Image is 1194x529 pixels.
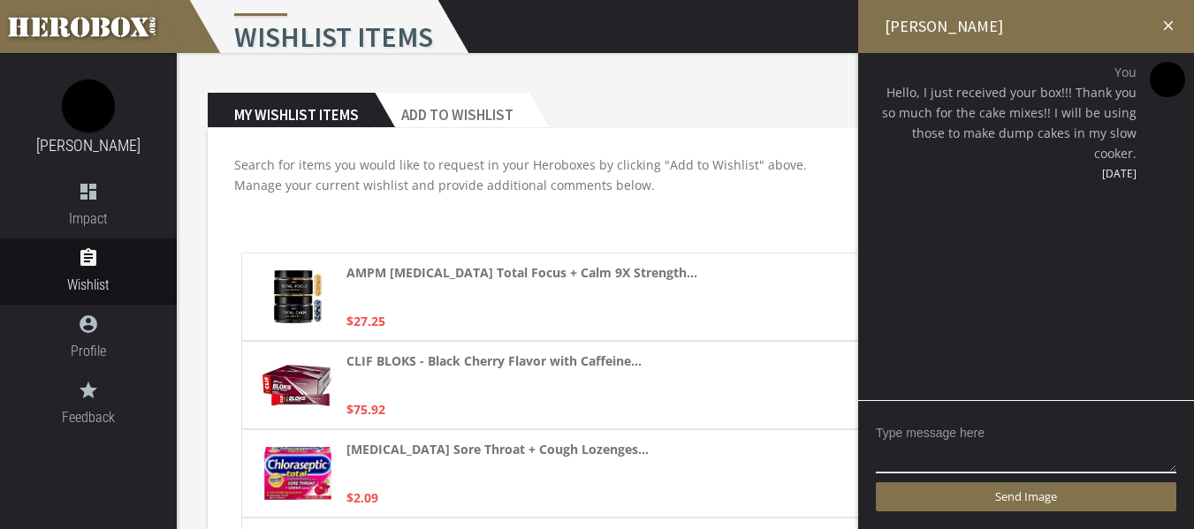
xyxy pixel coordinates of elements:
p: $2.09 [346,487,378,508]
span: You [871,62,1137,82]
span: Hello, I just received your box!!! Thank you so much for the cake mixes!! I will be using those t... [871,82,1137,163]
strong: CLIF BLOKS - Black Cherry Flavor with Caffeine... [346,351,642,371]
p: $27.25 [346,311,385,331]
img: image [62,79,115,132]
i: close [1160,18,1176,34]
h2: Add to Wishlist [375,93,529,128]
strong: AMPM [MEDICAL_DATA] Total Focus + Calm 9X Strength... [346,262,697,283]
p: $75.92 [346,399,385,419]
span: Send Image [995,488,1057,504]
a: [PERSON_NAME] [36,136,141,155]
img: 71ohjRFLJgL._AC_UL320_.jpg [262,365,333,406]
img: 81F8HdiO8zL._AC_UL320_.jpg [274,270,322,323]
p: Search for items you would like to request in your Heroboxes by clicking "Add to Wishlist" above.... [234,155,1137,195]
span: [DATE] [871,163,1137,184]
strong: [MEDICAL_DATA] Sore Throat + Cough Lozenges... [346,439,649,459]
h2: My Wishlist Items [208,93,375,128]
i: assignment [78,247,99,268]
img: 710C4vTNW7L._AC_UL320_.jpg [264,447,331,500]
img: image [1150,62,1185,97]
